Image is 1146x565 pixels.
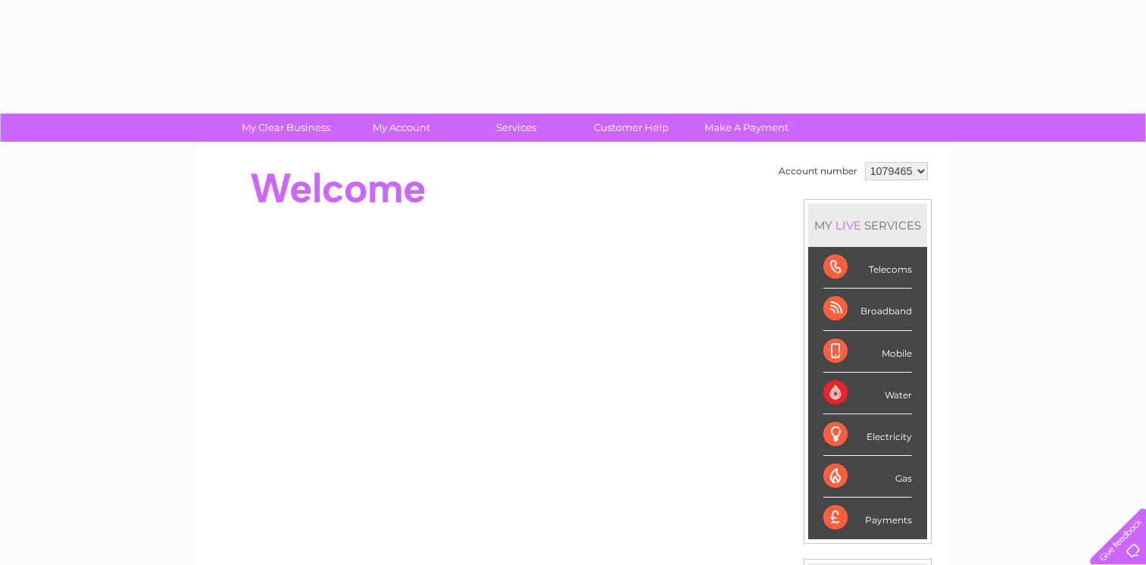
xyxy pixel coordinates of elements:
a: Make A Payment [684,114,809,142]
div: Payments [823,498,912,538]
a: My Clear Business [223,114,348,142]
div: Water [823,373,912,414]
div: LIVE [832,218,864,233]
div: Electricity [823,414,912,456]
div: Telecoms [823,247,912,289]
td: Account number [775,158,861,184]
a: My Account [339,114,464,142]
div: Gas [823,456,912,498]
div: MY SERVICES [808,204,927,247]
a: Customer Help [569,114,694,142]
a: Services [454,114,579,142]
div: Mobile [823,331,912,373]
div: Broadband [823,289,912,330]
